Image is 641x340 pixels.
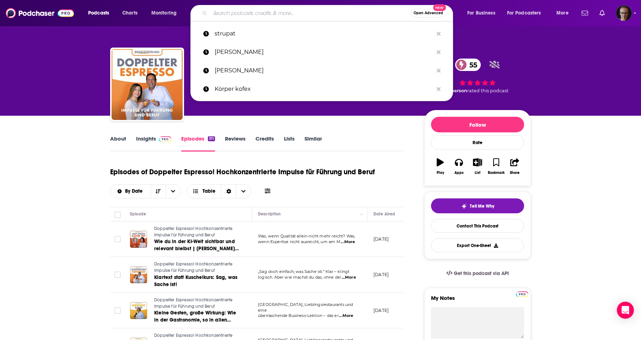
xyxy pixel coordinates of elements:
div: Episode [130,210,146,218]
button: List [468,154,487,179]
a: 55 [455,59,481,71]
button: open menu [83,7,118,19]
div: Description [258,210,281,218]
span: logisch. Aber wie machst du das, ohne dei [258,275,341,280]
a: Klartext statt Kuschelkurs: Sag, was Sache ist! [154,274,239,288]
img: Podchaser - Follow, Share and Rate Podcasts [6,6,74,20]
img: User Profile [616,5,632,21]
a: InsightsPodchaser Pro [136,135,171,152]
img: Podchaser Pro [516,291,528,297]
h2: Choose List sort [110,184,181,198]
span: Logged in as experts2podcasts [616,5,632,21]
button: open menu [146,7,186,19]
button: Open AdvancedNew [410,9,446,17]
div: 55 1 personrated this podcast [424,54,531,98]
span: New [433,4,446,11]
span: Get this podcast via API [454,270,509,276]
span: Toggle select row [114,272,121,278]
img: tell me why sparkle [461,203,467,209]
button: tell me why sparkleTell Me Why [431,198,524,213]
a: About [110,135,126,152]
span: 1 person [448,88,467,93]
p: [DATE] [373,272,389,278]
a: Episodes311 [181,135,215,152]
label: My Notes [431,295,524,307]
button: Export One-Sheet [431,238,524,252]
button: open menu [166,185,181,198]
a: Charts [118,7,142,19]
button: Bookmark [487,154,505,179]
h1: Episodes of Doppelter Espresso! Hochkonzentrierte Impulse für Führung und Beruf [110,168,375,176]
button: Share [506,154,524,179]
button: Sort Direction [151,185,166,198]
span: Open Advanced [414,11,443,15]
p: Körper kofex [215,80,433,98]
span: Wie du in der KI-Welt sichtbar und relevant bleibst | [PERSON_NAME] auf einen Kaffee mit [PERSON_... [154,238,239,266]
span: For Business [467,8,495,18]
a: Show notifications dropdown [579,7,591,19]
span: ...More [342,275,356,280]
span: 55 [462,59,481,71]
img: Doppelter Espresso! Hochkonzentrierte Impulse für Führung und Beruf [112,49,183,120]
div: Date Aired [373,210,395,218]
button: open menu [551,7,577,19]
button: Column Actions [357,210,366,219]
a: Doppelter Espresso! Hochkonzentrierte Impulse für Führung und Beruf [154,226,239,238]
a: Doppelter Espresso! Hochkonzentrierte Impulse für Führung und Beruf [154,297,239,309]
span: Toggle select row [114,307,121,314]
img: Podchaser Pro [159,136,171,142]
p: [DATE] [373,236,389,242]
span: überraschende Business-Lektion – das er [258,313,339,318]
span: Monitoring [151,8,177,18]
a: Contact This Podcast [431,219,524,233]
a: Show notifications dropdown [597,7,608,19]
a: Get this podcast via API [441,265,515,282]
span: rated this podcast [467,88,508,93]
span: Tell Me Why [470,203,494,209]
div: Bookmark [488,171,505,175]
a: Reviews [225,135,246,152]
div: List [475,171,480,175]
span: „Sag doch einfach, was Sache ist.“ Klar – klingt [258,269,349,274]
div: Play [437,171,444,175]
div: Open Intercom Messenger [617,302,634,319]
button: Follow [431,117,524,132]
button: open menu [462,7,504,19]
a: [PERSON_NAME] [190,61,453,80]
p: tom bilyeu [215,61,433,80]
span: By Date [125,189,145,194]
span: [GEOGRAPHIC_DATA], Lieblingsrestaurants und eine [258,302,353,313]
div: Search podcasts, credits, & more... [197,5,460,21]
span: Charts [122,8,138,18]
p: strupat [215,24,433,43]
input: Search podcasts, credits, & more... [210,7,410,19]
div: 311 [208,136,215,141]
div: Apps [454,171,464,175]
span: ...More [339,313,353,319]
a: Credits [255,135,274,152]
div: Share [510,171,519,175]
span: Doppelter Espresso! Hochkonzentrierte Impulse für Führung und Beruf [154,262,232,273]
button: Choose View [187,184,252,198]
span: Was, wenn Qualität allein nicht mehr reicht? Was, [258,234,355,238]
button: open menu [502,7,551,19]
div: Rate [431,135,524,150]
button: Show profile menu [616,5,632,21]
a: Wie du in der KI-Welt sichtbar und relevant bleibst | [PERSON_NAME] auf einen Kaffee mit [PERSON_... [154,238,239,252]
span: Toggle select row [114,236,121,242]
span: Podcasts [88,8,109,18]
a: Körper kofex [190,80,453,98]
span: Table [203,189,215,194]
div: Sort Direction [221,185,236,198]
a: Pro website [516,290,528,297]
span: Doppelter Espresso! Hochkonzentrierte Impulse für Führung und Beruf [154,226,232,237]
a: Doppelter Espresso! Hochkonzentrierte Impulse für Führung und Beruf [154,261,239,274]
button: open menu [111,189,151,194]
span: Kleine Gesten, große Wirkung: Wie in der Gastronomie, so in allen Firmen | Espresso Solo mit [PER... [154,310,236,337]
a: Similar [305,135,322,152]
p: [DATE] [373,307,389,313]
a: Lists [284,135,295,152]
span: ...More [341,239,355,245]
